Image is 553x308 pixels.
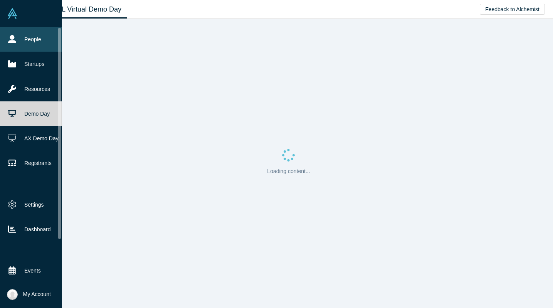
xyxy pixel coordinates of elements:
p: Loading content... [267,167,310,175]
button: Feedback to Alchemist [480,4,545,15]
span: My Account [23,290,51,298]
a: Class XL Virtual Demo Day [32,0,127,19]
button: My Account [7,289,51,300]
img: Alchemist Vault Logo [7,8,18,19]
img: Katinka Harsányi's Account [7,289,18,300]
